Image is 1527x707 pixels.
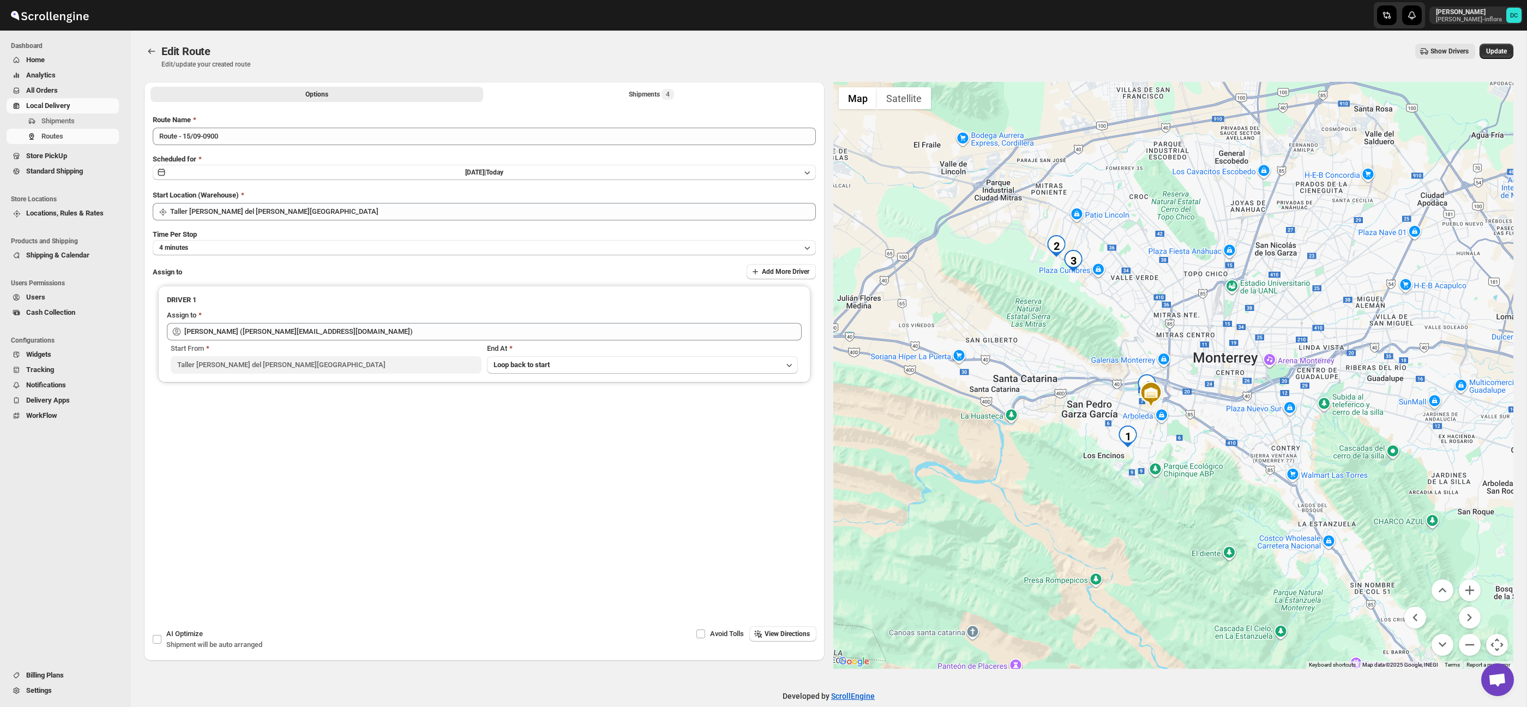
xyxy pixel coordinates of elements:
[153,230,197,238] span: Time Per Stop
[26,411,57,420] span: WorkFlow
[161,45,211,58] span: Edit Route
[7,68,119,83] button: Analytics
[1486,634,1508,656] button: Map camera controls
[153,165,816,180] button: [DATE]|Today
[487,356,798,374] button: Loop back to start
[26,101,70,110] span: Local Delivery
[26,56,45,64] span: Home
[26,86,58,94] span: All Orders
[7,668,119,683] button: Billing Plans
[26,396,70,404] span: Delivery Apps
[26,308,75,316] span: Cash Collection
[1459,634,1481,656] button: Zoom out
[11,336,123,345] span: Configurations
[151,87,483,102] button: All Route Options
[749,626,816,642] button: View Directions
[161,60,250,69] p: Edit/update your created route
[1466,662,1510,668] a: Report a map error
[153,116,191,124] span: Route Name
[11,279,123,287] span: Users Permissions
[153,155,196,163] span: Scheduled for
[7,305,119,320] button: Cash Collection
[7,683,119,698] button: Settings
[11,41,123,50] span: Dashboard
[1481,663,1514,696] div: Open chat
[26,71,56,79] span: Analytics
[170,203,816,220] input: Search location
[7,408,119,423] button: WorkFlow
[26,152,67,160] span: Store PickUp
[41,117,75,125] span: Shipments
[26,686,52,694] span: Settings
[26,350,51,358] span: Widgets
[7,52,119,68] button: Home
[11,237,123,245] span: Products and Shipping
[144,44,159,59] button: Routes
[1404,607,1426,628] button: Move left
[1459,607,1481,628] button: Move right
[7,248,119,263] button: Shipping & Calendar
[1436,16,1502,23] p: [PERSON_NAME]-inflora
[159,243,188,252] span: 4 minutes
[465,169,486,176] span: [DATE] |
[783,691,875,702] p: Developed by
[11,195,123,203] span: Store Locations
[7,206,119,221] button: Locations, Rules & Rates
[485,87,818,102] button: Selected Shipments
[305,90,328,99] span: Options
[167,295,802,305] h3: DRIVER 1
[1510,12,1518,19] text: DC
[487,343,798,354] div: End At
[629,89,674,100] div: Shipments
[1429,7,1523,24] button: User menu
[836,655,872,669] img: Google
[7,290,119,305] button: Users
[1432,634,1453,656] button: Move down
[153,240,816,255] button: 4 minutes
[1445,662,1460,668] a: Terms (opens in new tab)
[26,366,54,374] span: Tracking
[710,630,744,638] span: Avoid Tolls
[765,630,810,638] span: View Directions
[26,251,89,259] span: Shipping & Calendar
[167,310,196,321] div: Assign to
[1062,250,1084,272] div: 3
[836,655,872,669] a: Open this area in Google Maps (opens a new window)
[26,671,64,679] span: Billing Plans
[747,264,816,279] button: Add More Driver
[26,209,104,217] span: Locations, Rules & Rates
[762,267,809,276] span: Add More Driver
[1432,579,1453,601] button: Move up
[1136,374,1158,396] div: 4
[26,293,45,301] span: Users
[7,113,119,129] button: Shipments
[1309,661,1356,669] button: Keyboard shortcuts
[486,169,503,176] span: Today
[7,393,119,408] button: Delivery Apps
[9,2,91,29] img: ScrollEngine
[1459,579,1481,601] button: Zoom in
[1506,8,1522,23] span: DAVID CORONADO
[666,90,670,99] span: 4
[153,191,239,199] span: Start Location (Warehouse)
[171,344,204,352] span: Start From
[831,692,875,700] a: ScrollEngine
[7,347,119,362] button: Widgets
[1480,44,1513,59] button: Update
[184,323,802,340] input: Search assignee
[26,381,66,389] span: Notifications
[26,167,83,175] span: Standard Shipping
[7,378,119,393] button: Notifications
[1045,235,1067,257] div: 2
[877,87,931,109] button: Show satellite imagery
[1430,47,1469,56] span: Show Drivers
[7,362,119,378] button: Tracking
[41,132,63,140] span: Routes
[1117,426,1139,447] div: 1
[1415,44,1475,59] button: Show Drivers
[7,83,119,98] button: All Orders
[1486,47,1507,56] span: Update
[1436,8,1502,16] p: [PERSON_NAME]
[7,129,119,144] button: Routes
[1362,662,1438,668] span: Map data ©2025 Google, INEGI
